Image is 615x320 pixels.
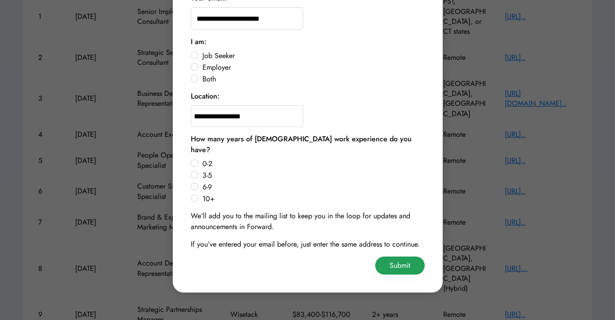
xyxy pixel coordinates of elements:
button: Submit [375,257,425,275]
div: We’ll add you to the mailing list to keep you in the loop for updates and announcements in Forward. [191,211,425,232]
div: I am: [191,36,206,47]
div: If you’ve entered your email before, just enter the same address to continue. [191,239,420,250]
label: 0-2 [200,160,425,167]
label: Both [200,76,425,83]
label: 10+ [200,195,425,203]
div: How many years of [DEMOGRAPHIC_DATA] work experience do you have? [191,134,425,155]
label: Job Seeker [200,52,425,59]
label: 3-5 [200,172,425,179]
div: Location: [191,91,220,102]
label: 6-9 [200,184,425,191]
label: Employer [200,64,425,71]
